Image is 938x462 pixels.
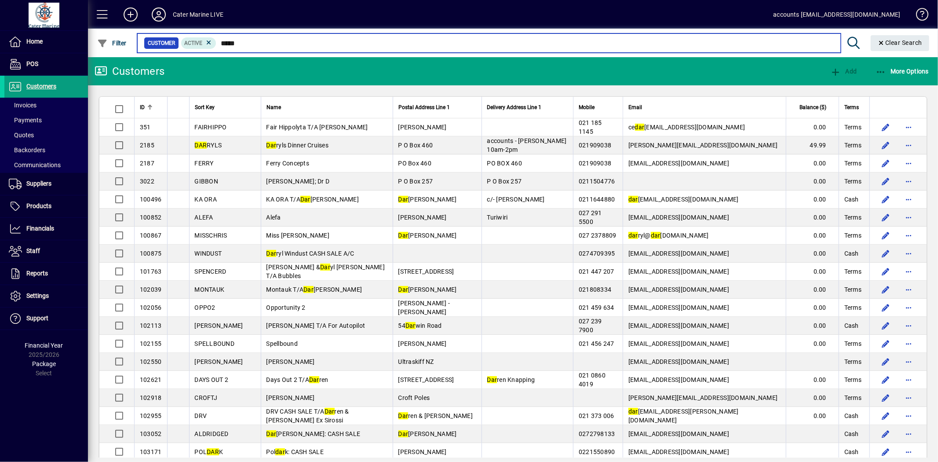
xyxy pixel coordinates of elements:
button: Edit [879,210,893,224]
span: Terms [844,267,861,276]
div: Balance ($) [792,103,834,112]
span: 0272798133 [579,430,615,437]
em: dar [275,448,285,455]
span: Delivery Address Line 1 [487,103,542,112]
button: Edit [879,427,893,441]
span: 102155 [140,340,162,347]
td: 0.00 [786,317,839,335]
button: More options [902,174,916,188]
span: Opportunity 2 [266,304,306,311]
span: CROFTJ [195,394,218,401]
span: Package [32,360,56,367]
span: [PERSON_NAME][EMAIL_ADDRESS][DOMAIN_NAME] [628,394,777,401]
td: 0.00 [786,389,839,407]
button: Edit [879,192,893,206]
span: P O Box 257 [398,178,433,185]
span: [STREET_ADDRESS] [398,268,454,275]
span: Miss [PERSON_NAME] [266,232,330,239]
div: accounts [EMAIL_ADDRESS][DOMAIN_NAME] [774,7,901,22]
div: ID [140,103,162,112]
em: DAR [195,142,207,149]
div: Cater Marine LIVE [173,7,223,22]
div: Mobile [579,103,617,112]
button: Edit [879,319,893,333]
span: [EMAIL_ADDRESS][DOMAIN_NAME] [628,196,739,203]
span: 2185 [140,142,154,149]
span: 0211504776 [579,178,615,185]
span: P O Box 460 [398,142,433,149]
em: Dar [309,376,319,383]
span: FERRY [195,160,214,167]
em: Dar [398,286,409,293]
span: ALDRIDGED [195,430,229,437]
span: Email [628,103,642,112]
em: Dar [300,196,310,203]
span: [EMAIL_ADDRESS][DOMAIN_NAME] [628,322,729,329]
button: Edit [879,120,893,134]
button: Profile [145,7,173,22]
span: [EMAIL_ADDRESS][DOMAIN_NAME] [628,286,729,293]
span: [PERSON_NAME] [398,340,447,347]
div: Customers [95,64,164,78]
td: 0.00 [786,227,839,245]
span: 021 447 207 [579,268,614,275]
td: 0.00 [786,191,839,209]
span: MISSCHRIS [195,232,227,239]
span: Terms [844,123,861,132]
div: Email [628,103,781,112]
span: [EMAIL_ADDRESS][DOMAIN_NAME] [628,430,729,437]
a: Payments [4,113,88,128]
a: Home [4,31,88,53]
a: POS [4,53,88,75]
span: Mobile [579,103,595,112]
span: KA ORA T/A [PERSON_NAME] [266,196,359,203]
span: 3022 [140,178,154,185]
span: Terms [844,177,861,186]
button: Edit [879,282,893,297]
td: 0.00 [786,118,839,136]
button: Edit [879,373,893,387]
span: Cash [844,195,859,204]
button: More options [902,282,916,297]
span: Communications [9,161,61,169]
span: Terms [844,339,861,348]
span: Terms [844,231,861,240]
span: [PERSON_NAME] [398,430,457,437]
button: More options [902,156,916,170]
td: 0.00 [786,172,839,191]
span: Croft Poles [398,394,430,401]
span: 021909038 [579,160,611,167]
button: More options [902,264,916,279]
button: More options [902,138,916,152]
span: RYLS [195,142,222,149]
span: Home [26,38,43,45]
span: [EMAIL_ADDRESS][DOMAIN_NAME] [628,340,729,347]
button: More options [902,355,916,369]
span: [PERSON_NAME][EMAIL_ADDRESS][DOMAIN_NAME] [628,142,777,149]
span: KA ORA [195,196,217,203]
span: Postal Address Line 1 [398,103,450,112]
span: Quotes [9,132,34,139]
span: Terms [844,303,861,312]
span: Spellbound [266,340,298,347]
span: ren & [PERSON_NAME] [398,412,473,419]
span: [PERSON_NAME] [398,214,447,221]
span: POL K [195,448,223,455]
span: [PERSON_NAME] T/A For Autopilot [266,322,365,329]
span: Balance ($) [799,103,826,112]
span: c/- [PERSON_NAME] [487,196,545,203]
button: Add [117,7,145,22]
td: 0.00 [786,245,839,263]
em: Dar [303,286,314,293]
a: Settings [4,285,88,307]
span: OPPO2 [195,304,215,311]
span: Backorders [9,147,45,154]
span: MONTAUK [195,286,225,293]
span: [PERSON_NAME] [195,358,243,365]
em: dar [635,124,645,131]
em: Dar [266,430,277,437]
span: 021 0860 4019 [579,372,606,388]
em: Dar [325,408,335,415]
span: 102918 [140,394,162,401]
a: Financials [4,218,88,240]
